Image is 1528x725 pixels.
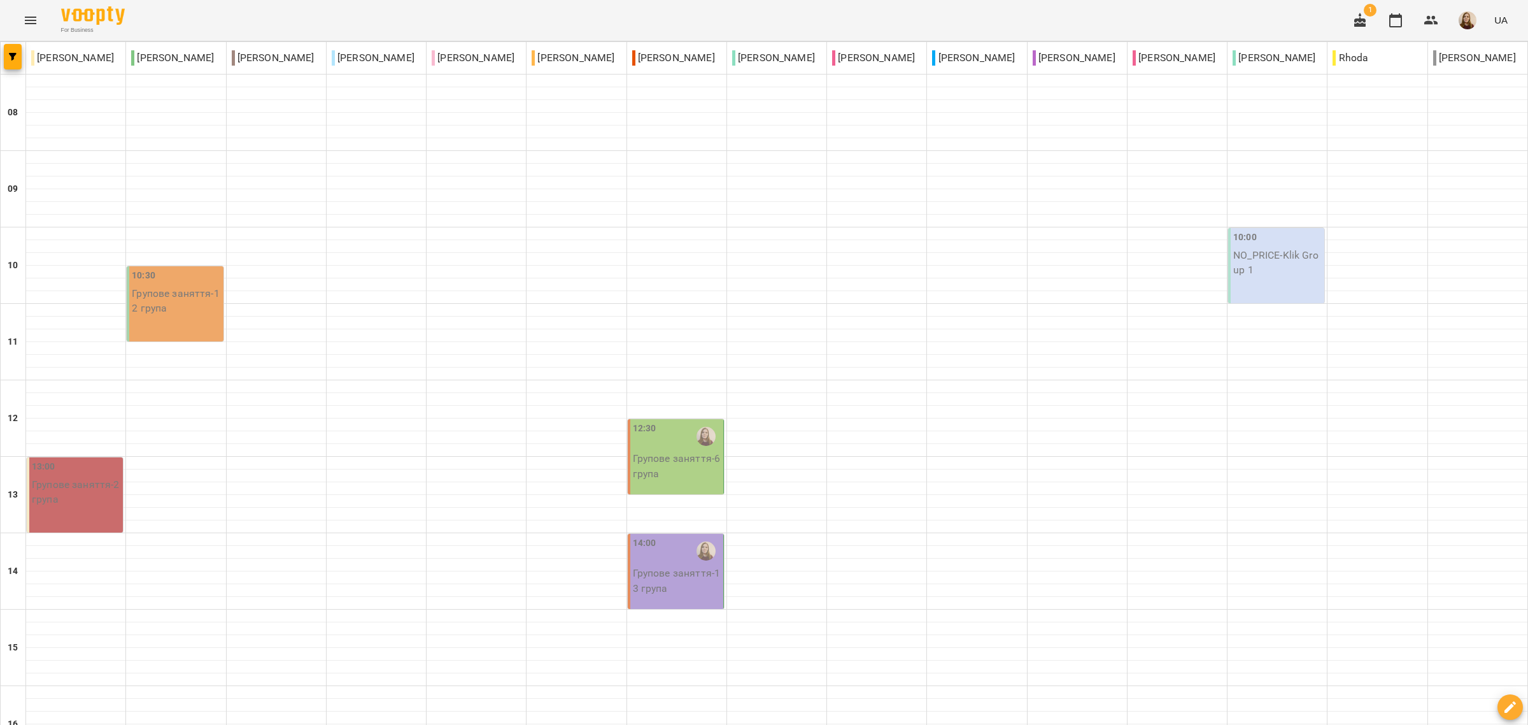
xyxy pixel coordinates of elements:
span: 1 [1364,4,1376,17]
p: [PERSON_NAME] [732,50,815,66]
p: Групове заняття - 2 група [32,477,120,507]
p: [PERSON_NAME] [932,50,1015,66]
h6: 10 [8,259,18,273]
h6: 14 [8,564,18,578]
h6: 12 [8,412,18,426]
label: 13:00 [32,460,55,474]
p: [PERSON_NAME] [232,50,315,66]
p: [PERSON_NAME] [1133,50,1215,66]
p: [PERSON_NAME] [532,50,614,66]
img: Олена Новицька [697,427,716,446]
p: [PERSON_NAME] [432,50,514,66]
p: [PERSON_NAME] [632,50,715,66]
label: 14:00 [633,536,656,550]
h6: 13 [8,488,18,502]
p: [PERSON_NAME] [1233,50,1315,66]
p: [PERSON_NAME] [131,50,214,66]
p: [PERSON_NAME] [1433,50,1516,66]
p: Групове заняття - 12 група [132,286,220,316]
img: Voopty Logo [61,6,125,25]
p: Rhoda [1333,50,1368,66]
img: 31d75883915eed6aae08499d2e641b33.jpg [1459,11,1476,29]
label: 10:30 [132,269,155,283]
p: Групове заняття - 6 група [633,451,721,481]
button: Menu [15,5,46,36]
p: [PERSON_NAME] [332,50,414,66]
img: Олена Новицька [697,542,716,561]
p: [PERSON_NAME] [1033,50,1115,66]
label: 10:00 [1233,231,1257,245]
h6: 08 [8,106,18,120]
p: NO_PRICE - Klik Group 1 [1233,248,1322,278]
h6: 11 [8,335,18,349]
p: [PERSON_NAME] [832,50,915,66]
p: Групове заняття - 13 група [633,566,721,596]
h6: 15 [8,641,18,655]
span: UA [1494,13,1508,27]
label: 12:30 [633,422,656,436]
button: UA [1489,8,1513,32]
h6: 09 [8,182,18,196]
p: [PERSON_NAME] [31,50,114,66]
span: For Business [61,26,125,34]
